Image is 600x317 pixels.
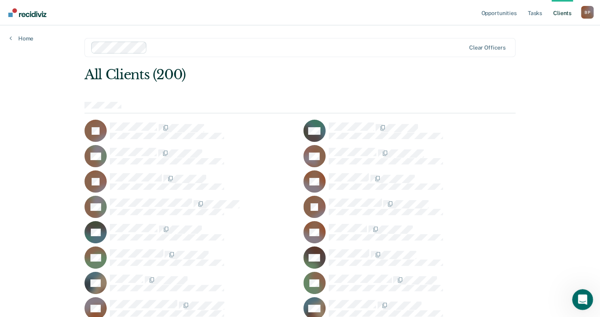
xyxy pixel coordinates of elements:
div: B P [581,6,594,19]
div: All Clients (200) [84,67,429,83]
div: Clear officers [469,44,506,51]
iframe: Intercom live chat [572,289,593,310]
img: Recidiviz [8,8,46,17]
a: Home [10,35,33,42]
button: Profile dropdown button [581,6,594,19]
